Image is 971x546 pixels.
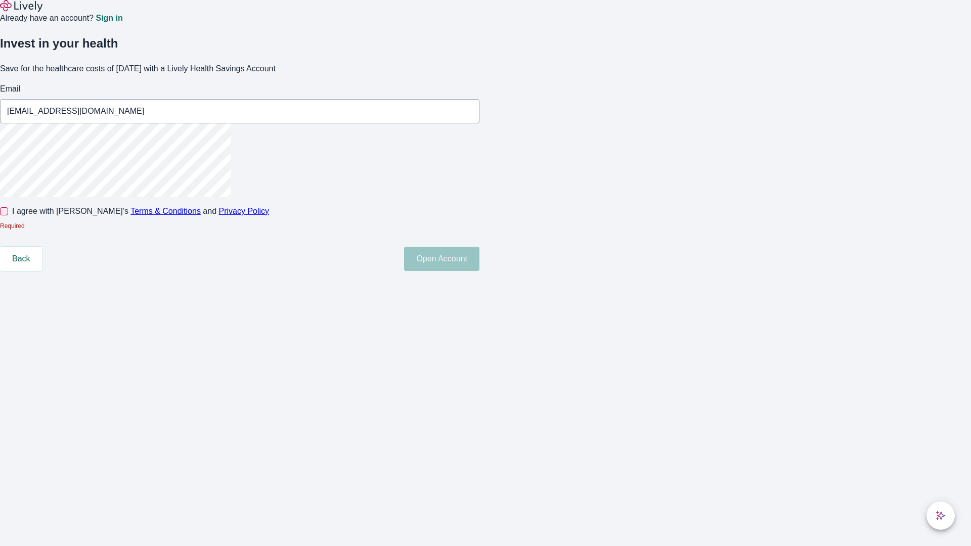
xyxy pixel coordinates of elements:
[219,207,270,215] a: Privacy Policy
[936,511,946,521] svg: Lively AI Assistant
[926,502,955,530] button: chat
[96,14,122,22] a: Sign in
[12,205,269,217] span: I agree with [PERSON_NAME]’s and
[130,207,201,215] a: Terms & Conditions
